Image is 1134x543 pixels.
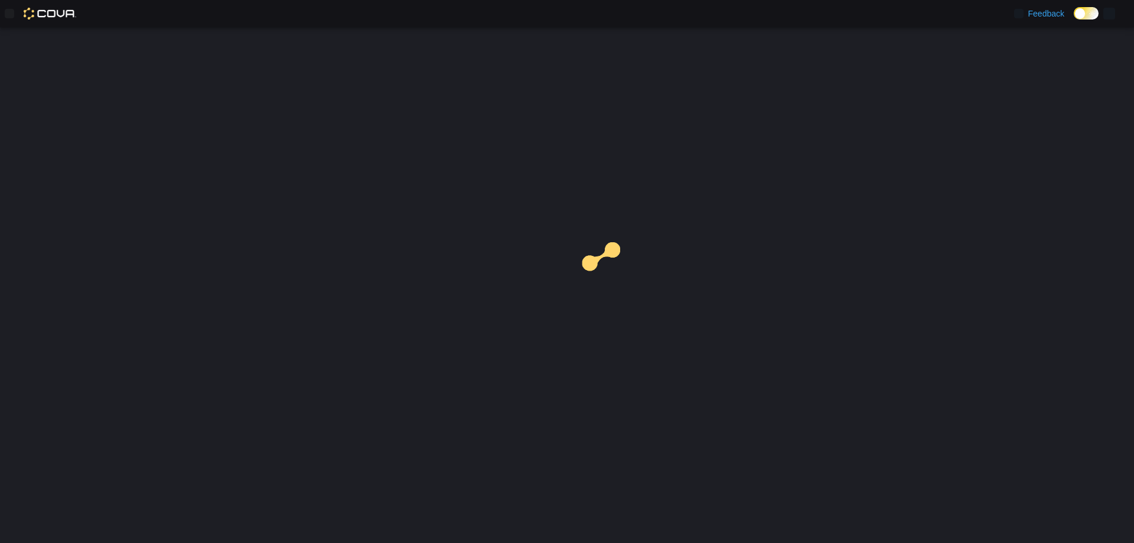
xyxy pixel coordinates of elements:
a: Feedback [1009,2,1069,25]
img: cova-loader [567,233,656,322]
img: Cova [24,8,76,19]
span: Feedback [1028,8,1064,19]
input: Dark Mode [1074,7,1099,19]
